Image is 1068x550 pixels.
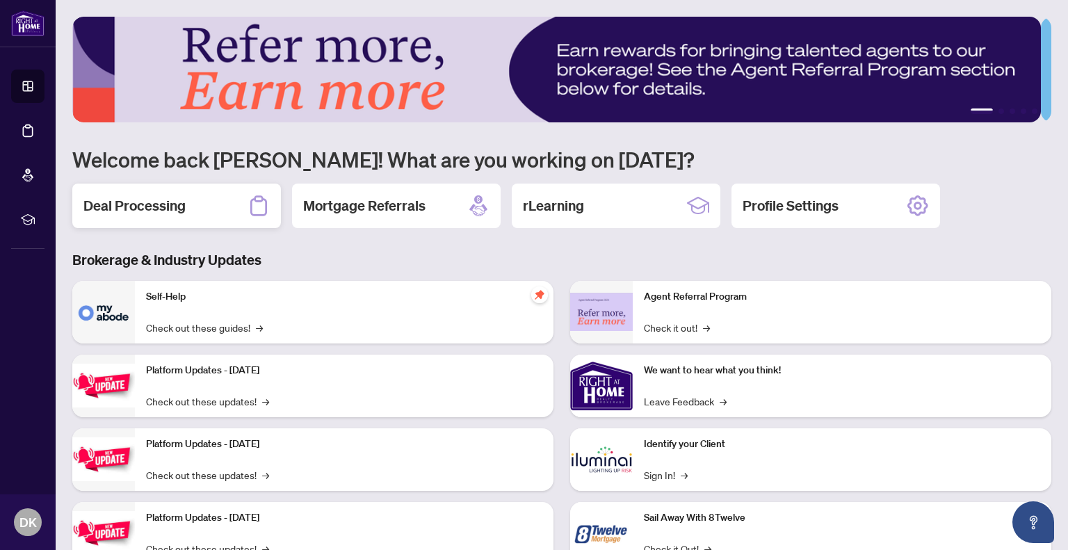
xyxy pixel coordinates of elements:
[303,196,426,216] h2: Mortgage Referrals
[72,437,135,481] img: Platform Updates - July 8, 2025
[19,512,37,532] span: DK
[1012,501,1054,543] button: Open asap
[72,250,1051,270] h3: Brokerage & Industry Updates
[146,320,263,335] a: Check out these guides!→
[83,196,186,216] h2: Deal Processing
[72,364,135,407] img: Platform Updates - July 21, 2025
[523,196,584,216] h2: rLearning
[531,286,548,303] span: pushpin
[146,467,269,483] a: Check out these updates!→
[644,363,1040,378] p: We want to hear what you think!
[262,394,269,409] span: →
[146,363,542,378] p: Platform Updates - [DATE]
[1021,108,1026,114] button: 4
[570,293,633,331] img: Agent Referral Program
[644,320,710,335] a: Check it out!→
[11,10,44,36] img: logo
[1032,108,1037,114] button: 5
[570,428,633,491] img: Identify your Client
[720,394,727,409] span: →
[1010,108,1015,114] button: 3
[681,467,688,483] span: →
[998,108,1004,114] button: 2
[971,108,993,114] button: 1
[72,281,135,343] img: Self-Help
[262,467,269,483] span: →
[644,467,688,483] a: Sign In!→
[146,394,269,409] a: Check out these updates!→
[644,289,1040,305] p: Agent Referral Program
[256,320,263,335] span: →
[72,17,1041,122] img: Slide 0
[146,437,542,452] p: Platform Updates - [DATE]
[72,146,1051,172] h1: Welcome back [PERSON_NAME]! What are you working on [DATE]?
[146,510,542,526] p: Platform Updates - [DATE]
[644,437,1040,452] p: Identify your Client
[644,510,1040,526] p: Sail Away With 8Twelve
[146,289,542,305] p: Self-Help
[743,196,839,216] h2: Profile Settings
[570,355,633,417] img: We want to hear what you think!
[644,394,727,409] a: Leave Feedback→
[703,320,710,335] span: →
